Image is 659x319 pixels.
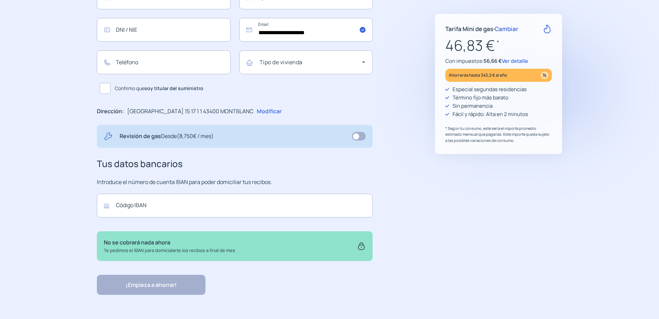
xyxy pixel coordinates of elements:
[97,107,124,116] p: Dirección:
[127,107,253,116] p: [GEOGRAPHIC_DATA] 15 17 1 1 43400 MONTBLANC
[449,71,507,79] p: Ahorrarás hasta 345,2 € al año
[445,125,552,144] p: * Según tu consumo, este sería el importe promedio estimado mensual que pagarías. Este importe qu...
[453,110,528,118] p: Fácil y rápido: Alta en 2 minutos
[144,85,203,91] b: soy titular del suministro
[502,57,528,65] span: Ver detalle
[104,238,235,247] p: No se cobrará nada ahora
[161,132,214,140] span: Desde (8,750€ / mes)
[453,102,493,110] p: Sin permanencia
[445,24,518,33] p: Tarifa Mini de gas ·
[115,85,203,92] span: Confirmo que
[495,25,518,33] span: Cambiar
[97,178,373,187] p: Introduce el número de cuenta IBAN para poder domiciliar tus recibos.
[120,132,214,141] p: Revisión de gas
[260,58,303,66] mat-label: Tipo de vivienda
[104,247,235,254] p: Te pedimos el IBAN para domicialarte los recibos a final de mes
[453,94,508,102] p: Término fijo más barato
[104,132,113,141] img: tool.svg
[484,57,502,65] span: 56,66 €
[453,85,527,94] p: Especial segundas residencias
[445,34,552,57] p: 46,83 €
[257,107,282,116] p: Modificar
[357,238,366,254] img: secure.svg
[445,57,552,65] p: Con impuestos:
[541,71,548,79] img: percentage_icon.svg
[543,25,552,33] img: rate-G.svg
[97,157,373,171] h3: Tus datos bancarios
